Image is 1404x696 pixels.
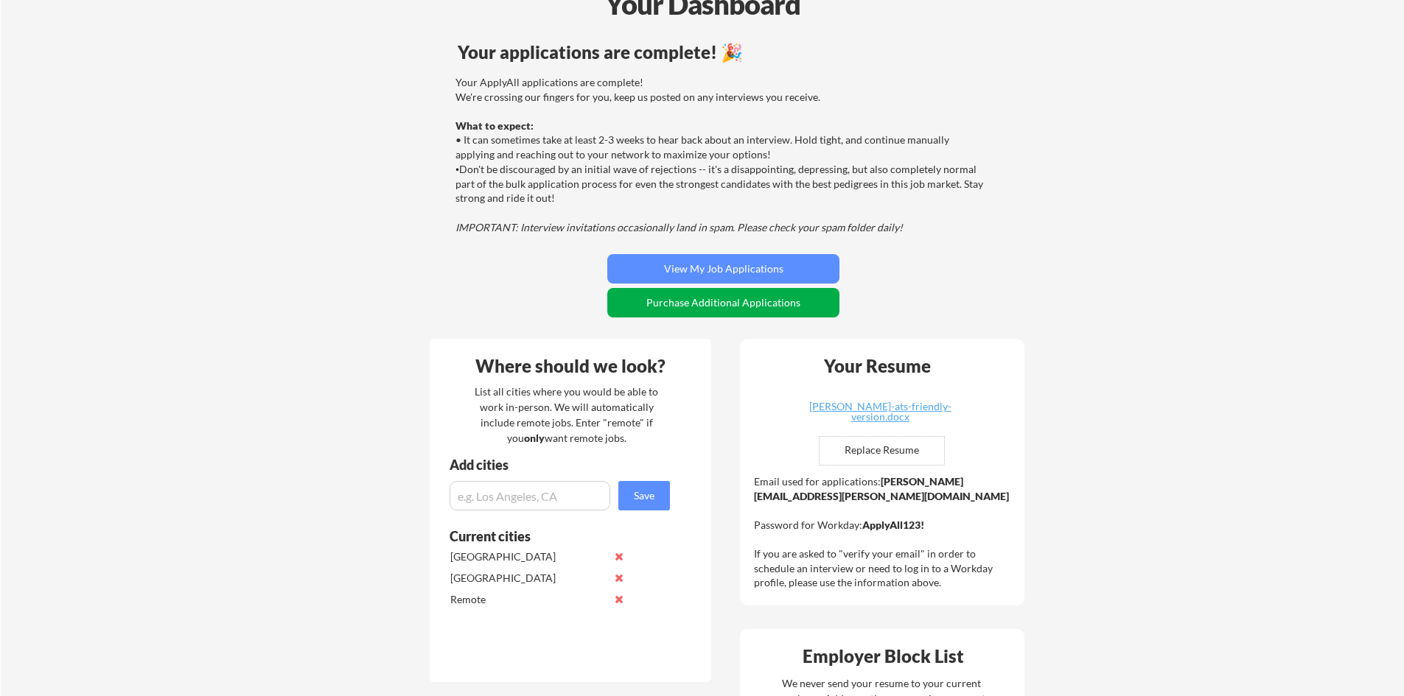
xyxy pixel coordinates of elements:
[618,481,670,510] button: Save
[450,592,606,607] div: Remote
[524,432,545,444] strong: only
[804,357,950,375] div: Your Resume
[455,221,903,233] em: IMPORTANT: Interview invitations occasionally land in spam. Please check your spam folder daily!
[607,254,839,284] button: View My Job Applications
[450,571,606,586] div: [GEOGRAPHIC_DATA]
[450,481,610,510] input: e.g. Los Angeles, CA
[433,357,708,375] div: Where should we look?
[450,530,654,543] div: Current cities
[792,401,968,424] a: [PERSON_NAME]-ats-friendly-version.docx
[754,475,1009,502] strong: [PERSON_NAME][EMAIL_ADDRESS][PERSON_NAME][DOMAIN_NAME]
[455,119,534,132] strong: What to expect:
[455,164,459,175] font: •
[607,288,839,317] button: Purchase Additional Applications
[746,647,1020,665] div: Employer Block List
[455,75,987,234] div: Your ApplyAll applications are complete! We're crossing our fingers for you, keep us posted on an...
[450,458,674,471] div: Add cities
[862,519,924,531] strong: ApplyAll123!
[450,549,606,564] div: [GEOGRAPHIC_DATA]
[754,474,1014,590] div: Email used for applications: Password for Workday: If you are asked to "verify your email" in ord...
[458,43,989,61] div: Your applications are complete! 🎉
[465,384,668,446] div: List all cities where you would be able to work in-person. We will automatically include remote j...
[792,401,968,422] div: [PERSON_NAME]-ats-friendly-version.docx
